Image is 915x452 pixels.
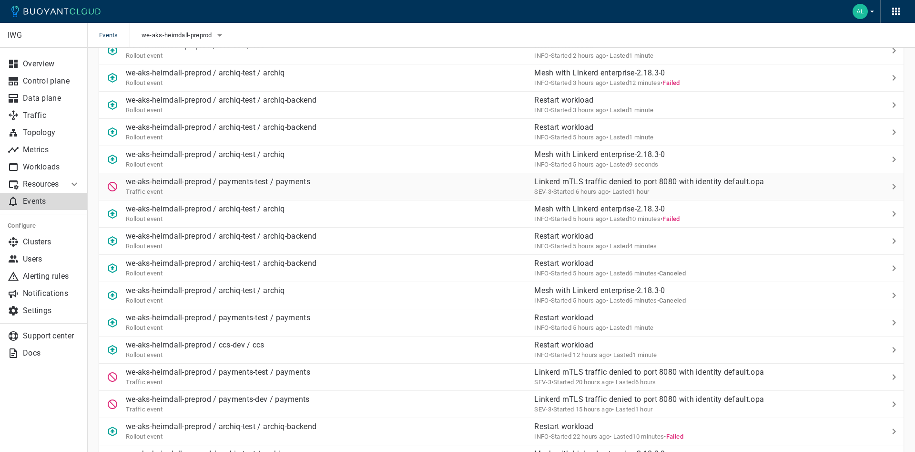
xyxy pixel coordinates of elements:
[534,259,868,268] p: Restart workload
[549,106,606,114] span: Thu, 11 Sep 2025 12:17:42 GMT+2 / Thu, 11 Sep 2025 10:17:42 UTC
[534,215,549,222] span: INFO
[126,123,316,132] p: we-aks-heimdall-preprod / archiq-test / archiq-backend
[23,254,80,264] p: Users
[23,145,80,155] p: Metrics
[606,161,659,168] span: • Lasted 9 seconds
[534,297,549,304] span: INFO
[126,231,316,241] p: we-aks-heimdall-preprod / archiq-test / archiq-backend
[126,52,163,59] span: Rollout event
[126,134,163,141] span: Rollout event
[549,215,606,222] span: Thu, 11 Sep 2025 09:51:19 GMT+2 / Thu, 11 Sep 2025 07:51:19 UTC
[142,32,214,39] span: we-aks-heimdall-preprod
[534,433,549,440] span: INFO
[534,188,551,195] span: SEV-3
[534,123,868,132] p: Restart workload
[126,68,285,78] p: we-aks-heimdall-preprod / archiq-test / archiq
[606,324,654,331] span: • Lasted 1 minute
[549,433,610,440] span: Wed, 10 Sep 2025 16:46:55 GMT+2 / Wed, 10 Sep 2025 14:46:55 UTC
[612,378,656,386] span: • Lasted 6 hours
[662,215,680,222] span: Failed
[662,79,680,86] span: Failed
[573,324,606,331] relative-time: 5 hours ago
[534,395,868,404] p: Linkerd mTLS traffic denied to port 8080 with identity default.opa
[534,204,868,214] p: Mesh with Linkerd enterprise-2.18.3-0
[609,188,649,195] span: • Lasted 1 hour
[610,351,657,358] span: • Lasted 1 minute
[534,242,549,250] span: INFO
[126,297,163,304] span: Rollout event
[606,297,657,304] span: • Lasted 6 minutes
[606,52,654,59] span: • Lasted 1 minute
[23,59,80,69] p: Overview
[23,289,80,298] p: Notifications
[126,150,285,159] p: we-aks-heimdall-preprod / archiq-test / archiq
[534,106,549,114] span: INFO
[573,270,606,277] relative-time: 5 hours ago
[534,422,868,431] p: Restart workload
[576,406,612,413] relative-time: 15 hours ago
[573,161,606,168] relative-time: 5 hours ago
[534,177,868,187] p: Linkerd mTLS traffic denied to port 8080 with identity default.opa
[549,134,606,141] span: Thu, 11 Sep 2025 10:30:44 GMT+2 / Thu, 11 Sep 2025 08:30:44 UTC
[551,406,612,413] span: Thu, 11 Sep 2025 00:14:13 GMT+2 / Wed, 10 Sep 2025 22:14:13 UTC
[606,270,657,277] span: • Lasted 6 minutes
[606,134,654,141] span: • Lasted 1 minute
[549,270,606,277] span: Thu, 11 Sep 2025 09:45:43 GMT+2 / Thu, 11 Sep 2025 07:45:43 UTC
[549,324,606,331] span: Thu, 11 Sep 2025 09:36:52 GMT+2 / Thu, 11 Sep 2025 07:36:52 UTC
[853,4,868,19] img: Almir Handabaka
[549,297,606,304] span: Thu, 11 Sep 2025 09:45:43 GMT+2 / Thu, 11 Sep 2025 07:45:43 UTC
[534,378,551,386] span: SEV-3
[126,270,163,277] span: Rollout event
[534,406,551,413] span: SEV-3
[549,242,606,250] span: Thu, 11 Sep 2025 09:51:19 GMT+2 / Thu, 11 Sep 2025 07:51:19 UTC
[659,270,686,277] span: Canceled
[8,222,80,230] h5: Configure
[23,197,80,206] p: Events
[606,79,661,86] span: • Lasted 12 minutes
[126,340,264,350] p: we-aks-heimdall-preprod / ccs-dev / ccs
[573,106,606,114] relative-time: 3 hours ago
[664,433,683,440] span: •
[23,128,80,137] p: Topology
[657,270,686,277] span: •
[610,433,664,440] span: • Lasted 10 minutes
[534,324,549,331] span: INFO
[551,188,609,195] span: Thu, 11 Sep 2025 09:08:13 GMT+2 / Thu, 11 Sep 2025 07:08:13 UTC
[23,348,80,358] p: Docs
[23,331,80,341] p: Support center
[126,324,163,331] span: Rollout event
[126,242,163,250] span: Rollout event
[126,95,316,105] p: we-aks-heimdall-preprod / archiq-test / archiq-backend
[573,52,606,59] relative-time: 2 hours ago
[126,177,310,187] p: we-aks-heimdall-preprod / payments-test / payments
[23,94,80,103] p: Data plane
[549,52,606,59] span: Thu, 11 Sep 2025 12:52:56 GMT+2 / Thu, 11 Sep 2025 10:52:56 UTC
[606,242,657,250] span: • Lasted 4 minutes
[126,351,163,358] span: Rollout event
[534,313,868,323] p: Restart workload
[661,215,680,222] span: •
[8,31,80,40] p: IWG
[23,272,80,281] p: Alerting rules
[551,378,612,386] span: Wed, 10 Sep 2025 19:08:13 GMT+2 / Wed, 10 Sep 2025 17:08:13 UTC
[534,161,549,168] span: INFO
[126,378,163,386] span: Traffic event
[576,188,609,195] relative-time: 6 hours ago
[549,351,610,358] span: Thu, 11 Sep 2025 02:53:41 GMT+2 / Thu, 11 Sep 2025 00:53:41 UTC
[534,231,868,241] p: Restart workload
[23,76,80,86] p: Control plane
[534,95,868,105] p: Restart workload
[661,79,680,86] span: •
[573,79,606,86] relative-time: 3 hours ago
[573,351,610,358] relative-time: 12 hours ago
[142,28,225,42] button: we-aks-heimdall-preprod
[126,422,316,431] p: we-aks-heimdall-preprod / archiq-test / archiq-backend
[534,286,868,295] p: Mesh with Linkerd enterprise-2.18.3-0
[612,406,652,413] span: • Lasted 1 hour
[126,204,285,214] p: we-aks-heimdall-preprod / archiq-test / archiq
[23,111,80,120] p: Traffic
[573,433,610,440] relative-time: 22 hours ago
[657,297,686,304] span: •
[126,215,163,222] span: Rollout event
[534,134,549,141] span: INFO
